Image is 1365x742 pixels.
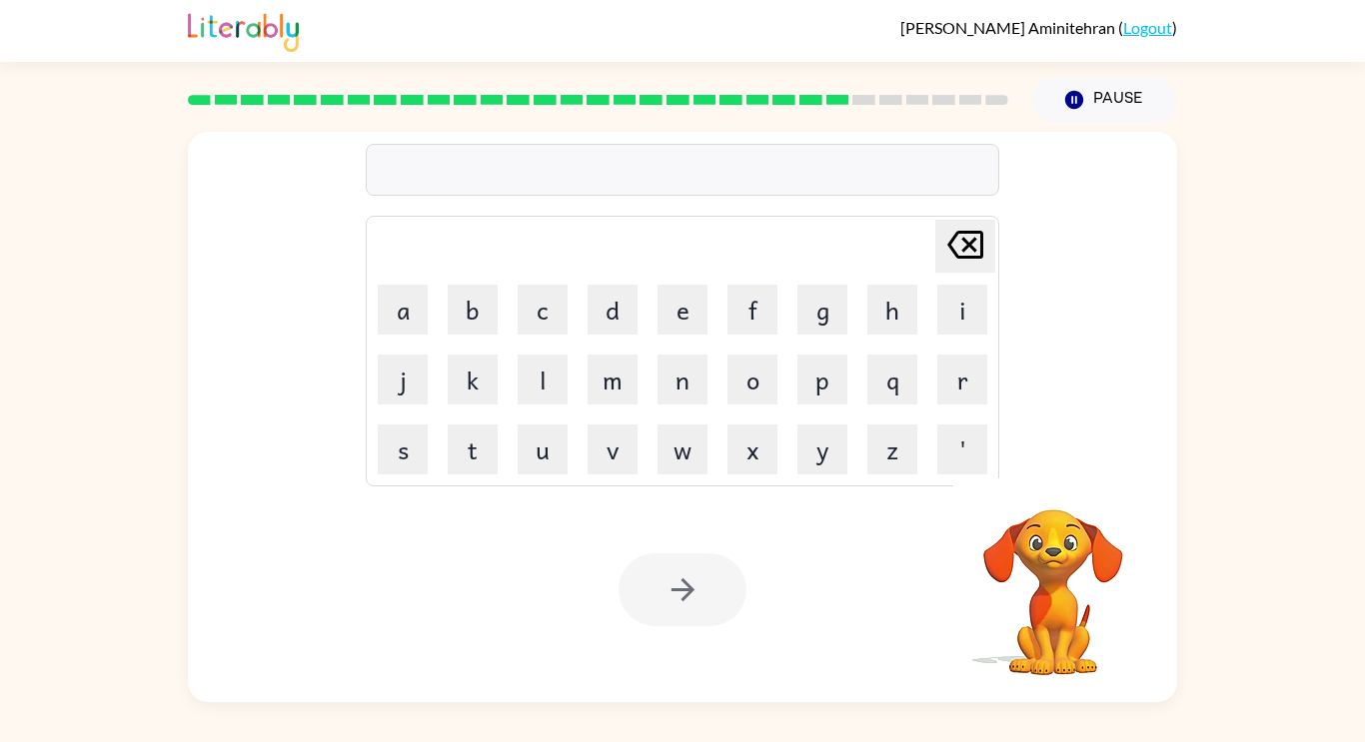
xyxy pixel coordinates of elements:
img: Literably [188,8,299,52]
span: [PERSON_NAME] Aminitehran [900,18,1118,37]
div: ( ) [900,18,1177,37]
button: s [378,424,428,474]
button: d [588,285,638,335]
button: i [937,285,987,335]
button: o [727,355,777,404]
button: k [448,355,498,404]
button: v [588,424,638,474]
button: c [518,285,568,335]
button: z [867,424,917,474]
button: l [518,355,568,404]
button: x [727,424,777,474]
button: n [658,355,707,404]
button: p [797,355,847,404]
button: q [867,355,917,404]
button: r [937,355,987,404]
button: e [658,285,707,335]
video: Your browser must support playing .mp4 files to use Literably. Please try using another browser. [953,478,1153,678]
button: g [797,285,847,335]
button: Pause [1032,77,1177,123]
button: a [378,285,428,335]
button: m [588,355,638,404]
button: h [867,285,917,335]
button: w [658,424,707,474]
button: t [448,424,498,474]
button: j [378,355,428,404]
button: ' [937,424,987,474]
button: y [797,424,847,474]
a: Logout [1123,18,1172,37]
button: f [727,285,777,335]
button: b [448,285,498,335]
button: u [518,424,568,474]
